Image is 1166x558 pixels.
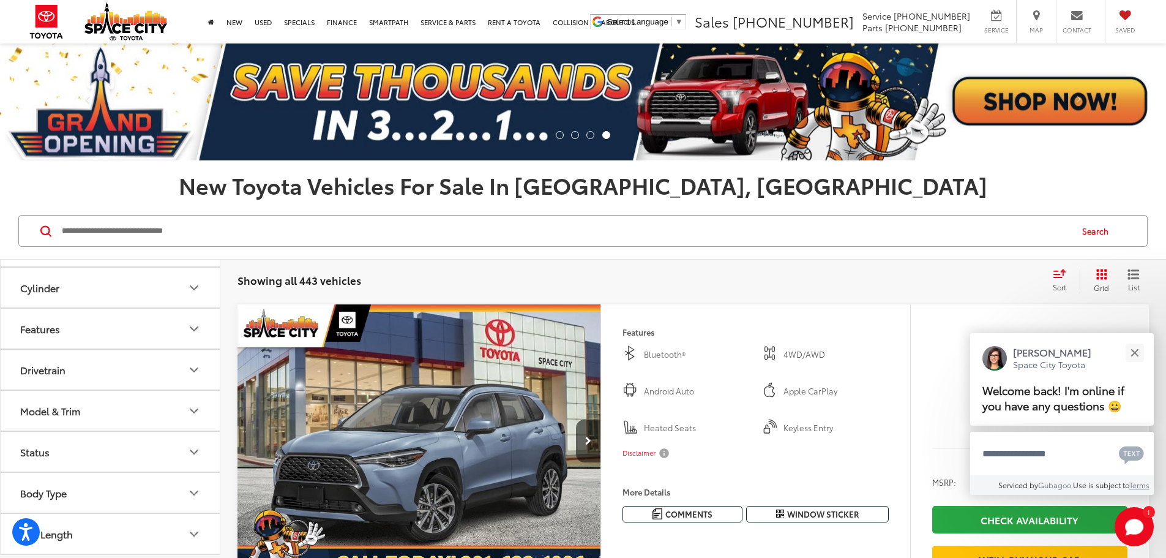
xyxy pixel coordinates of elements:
[1119,445,1144,464] svg: Text
[1013,359,1091,371] p: Space City Toyota
[1,432,221,472] button: StatusStatus
[576,420,600,462] button: Next image
[84,2,167,40] img: Space City Toyota
[1147,509,1150,515] span: 1
[783,349,889,361] span: 4WD/AWD
[607,17,668,26] span: Select Language
[932,506,1127,533] a: Check Availability
[1,268,221,307] button: CylinderCylinder
[622,488,889,496] h4: More Details
[187,322,201,336] div: Features
[1118,268,1149,293] button: List View
[1115,507,1154,546] button: Toggle Chat Window
[1063,26,1091,34] span: Contact
[20,323,60,334] div: Features
[187,404,201,418] div: Model & Trim
[982,26,1010,34] span: Service
[783,385,889,398] span: Apple CarPlay
[20,405,80,417] div: Model & Trim
[20,282,59,293] div: Cylinder
[20,446,50,458] div: Status
[237,273,361,287] span: Showing all 443 vehicles
[1115,507,1154,546] svg: Start Chat
[61,216,1071,246] input: Search by Make, Model, or Keyword
[652,508,662,519] img: Comments
[695,12,729,31] span: Sales
[932,476,956,488] span: MSRP:
[862,21,883,34] span: Parts
[644,349,749,361] span: Bluetooth®
[187,527,201,541] div: Bed Length
[862,10,891,22] span: Service
[885,21,962,34] span: [PHONE_NUMBER]
[1127,282,1140,292] span: List
[783,422,889,434] span: Keyless Entry
[1112,26,1138,34] span: Saved
[1115,440,1148,467] button: Chat with SMS
[1038,480,1073,490] a: Gubagoo.
[787,508,859,520] span: Window Sticker
[1080,268,1118,293] button: Grid View
[187,281,201,295] div: Cylinder
[1073,480,1129,490] span: Use is subject to
[1129,480,1149,490] a: Terms
[733,12,854,31] span: [PHONE_NUMBER]
[1,309,221,349] button: FeaturesFeatures
[970,333,1154,495] div: Close[PERSON_NAME]Space City ToyotaWelcome back! I'm online if you have any questions 😀Type your ...
[1047,268,1080,293] button: Select sort value
[187,486,201,500] div: Body Type
[675,17,683,26] span: ▼
[20,528,73,540] div: Bed Length
[187,445,201,459] div: Status
[20,487,67,499] div: Body Type
[932,373,1127,404] span: $33,606
[622,328,889,336] h4: Features
[982,382,1124,413] span: Welcome back! I'm online if you have any questions 😀
[607,17,683,26] a: Select Language​
[644,385,749,398] span: Android Auto
[776,509,784,519] i: Window Sticker
[1,350,221,390] button: DrivetrainDrivetrain
[970,432,1154,476] textarea: Type your message
[1121,339,1148,366] button: Close
[622,506,742,522] button: Comments
[746,506,889,522] button: Window Sticker
[1094,282,1109,293] span: Grid
[187,363,201,377] div: Drivetrain
[622,448,656,458] span: Disclaimer
[644,422,749,434] span: Heated Seats
[1013,345,1091,359] p: [PERSON_NAME]
[1,391,221,431] button: Model & TrimModel & Trim
[622,440,671,466] button: Disclaimer
[932,410,1127,422] span: [DATE] Price
[665,508,712,520] span: Comments
[1,514,221,554] button: Bed LengthBed Length
[1,473,221,513] button: Body TypeBody Type
[894,10,970,22] span: [PHONE_NUMBER]
[1023,26,1050,34] span: Map
[20,364,65,375] div: Drivetrain
[1071,216,1126,246] button: Search
[1053,282,1066,292] span: Sort
[998,480,1038,490] span: Serviced by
